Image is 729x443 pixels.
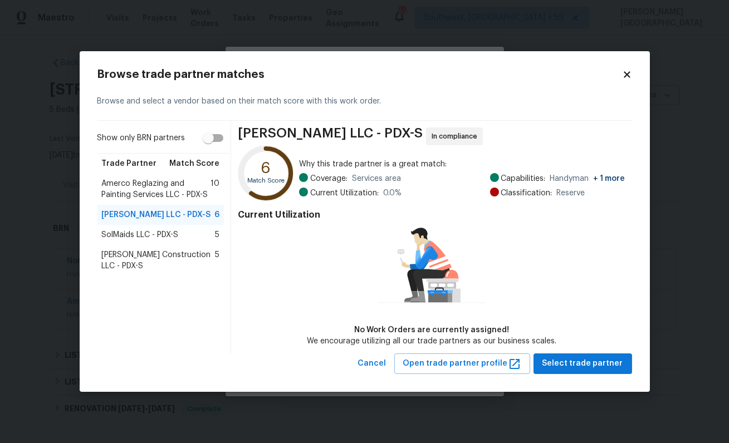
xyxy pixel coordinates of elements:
[354,353,391,374] button: Cancel
[403,357,521,371] span: Open trade partner profile
[534,353,632,374] button: Select trade partner
[307,324,556,336] div: No Work Orders are currently assigned!
[248,178,285,184] text: Match Score
[550,173,625,184] span: Handyman
[383,188,402,199] span: 0.0 %
[501,188,552,199] span: Classification:
[557,188,585,199] span: Reserve
[102,209,211,220] span: [PERSON_NAME] LLC - PDX-S
[97,69,622,80] h2: Browse trade partner matches
[307,336,556,347] div: We encourage utilizing all our trade partners as our business scales.
[352,173,401,184] span: Services area
[238,209,625,220] h4: Current Utilization
[169,158,219,169] span: Match Score
[102,158,157,169] span: Trade Partner
[97,132,185,144] span: Show only BRN partners
[102,249,216,272] span: [PERSON_NAME] Construction LLC - PDX-S
[97,82,632,121] div: Browse and select a vendor based on their match score with this work order.
[299,159,625,170] span: Why this trade partner is a great match:
[432,131,482,142] span: In compliance
[542,357,623,371] span: Select trade partner
[358,357,386,371] span: Cancel
[102,229,179,240] span: SolMaids LLC - PDX-S
[215,229,219,240] span: 5
[214,209,219,220] span: 6
[594,175,625,183] span: + 1 more
[501,173,546,184] span: Capabilities:
[238,127,423,145] span: [PERSON_NAME] LLC - PDX-S
[215,249,219,272] span: 5
[310,188,379,199] span: Current Utilization:
[310,173,348,184] span: Coverage:
[394,353,530,374] button: Open trade partner profile
[211,178,219,200] span: 10
[102,178,211,200] span: Amerco Reglazing and Painting Services LLC - PDX-S
[261,161,271,176] text: 6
